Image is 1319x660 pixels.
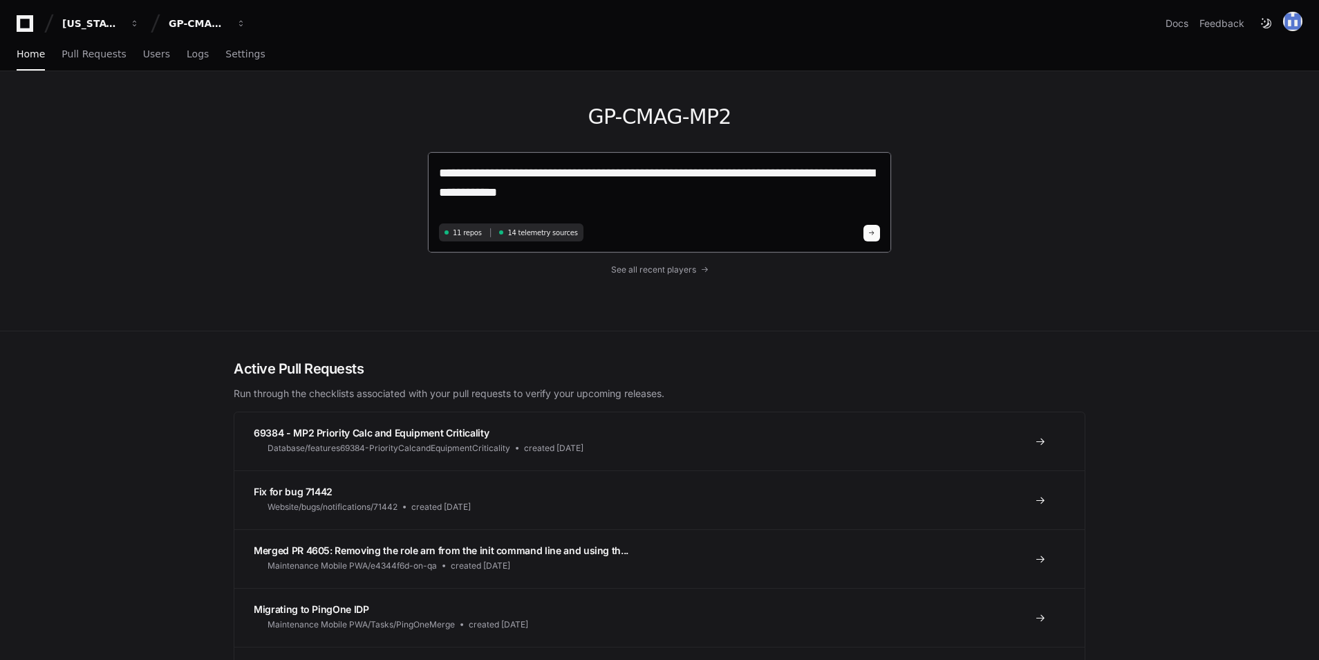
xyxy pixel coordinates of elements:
span: Home [17,50,45,58]
span: created [DATE] [524,443,583,454]
span: Maintenance Mobile PWA/Tasks/PingOneMerge [268,619,455,630]
h2: Active Pull Requests [234,359,1085,378]
div: [US_STATE] Pacific [62,17,122,30]
a: Logs [187,39,209,71]
button: Feedback [1199,17,1244,30]
a: See all recent players [427,264,892,275]
span: Website/bugs/notifications/71442 [268,502,397,513]
p: Run through the checklists associated with your pull requests to verify your upcoming releases. [234,387,1085,401]
span: Logs [187,50,209,58]
button: [US_STATE] Pacific [57,11,145,36]
span: 69384 - MP2 Priority Calc and Equipment Criticality [254,427,489,439]
a: Settings [225,39,265,71]
span: See all recent players [611,264,696,275]
span: Migrating to PingOne IDP [254,603,369,615]
a: Users [143,39,170,71]
span: Merged PR 4605: Removing the role arn from the init command line and using th... [254,544,628,556]
a: Merged PR 4605: Removing the role arn from the init command line and using th...Maintenance Mobil... [234,529,1085,588]
span: Pull Requests [62,50,126,58]
a: Docs [1166,17,1188,30]
a: Fix for bug 71442Website/bugs/notifications/71442created [DATE] [234,470,1085,529]
a: Home [17,39,45,71]
span: 11 repos [453,228,482,238]
button: GP-CMAG-MP2 [163,11,252,36]
div: GP-CMAG-MP2 [169,17,228,30]
span: Users [143,50,170,58]
img: 174426149 [1283,12,1302,31]
h1: GP-CMAG-MP2 [427,104,892,129]
span: Maintenance Mobile PWA/e4344f6d-on-qa [268,560,437,571]
span: created [DATE] [469,619,528,630]
a: 69384 - MP2 Priority Calc and Equipment CriticalityDatabase/features69384-PriorityCalcandEquipmen... [234,412,1085,470]
span: Database/features69384-PriorityCalcandEquipmentCriticality [268,443,510,454]
span: created [DATE] [451,560,510,571]
span: created [DATE] [411,502,471,513]
span: Settings [225,50,265,58]
a: Pull Requests [62,39,126,71]
a: Migrating to PingOne IDPMaintenance Mobile PWA/Tasks/PingOneMergecreated [DATE] [234,588,1085,647]
span: 14 telemetry sources [507,228,577,238]
span: Fix for bug 71442 [254,486,333,497]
